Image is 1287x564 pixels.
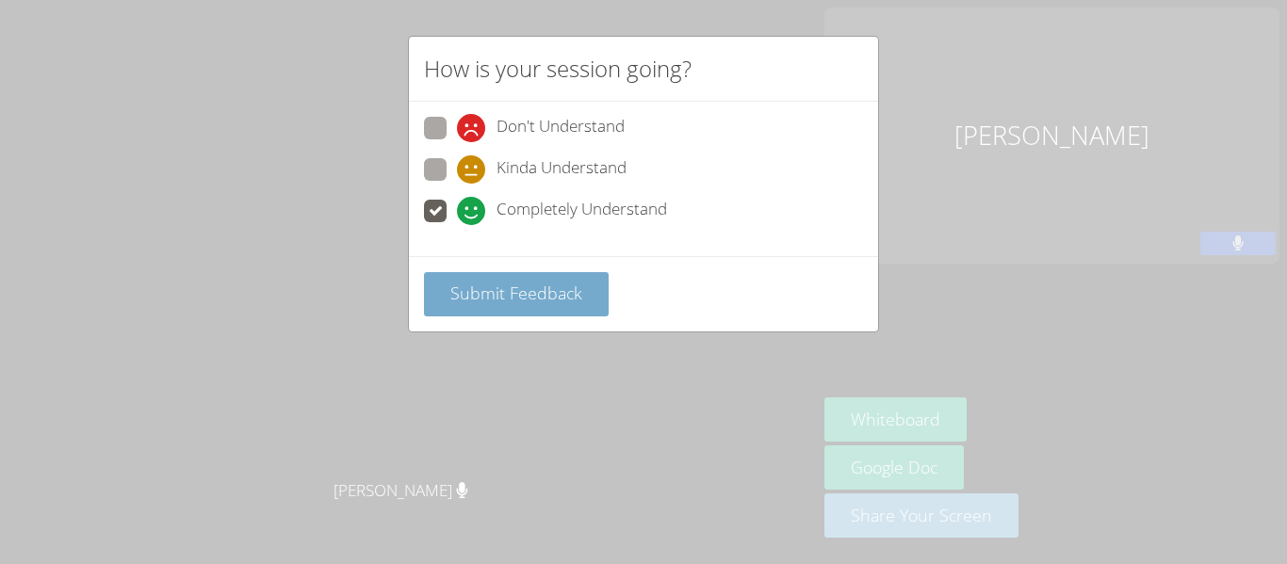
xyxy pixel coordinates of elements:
h2: How is your session going? [424,52,692,86]
span: Completely Understand [497,197,667,225]
span: Submit Feedback [450,282,582,304]
span: Kinda Understand [497,155,627,184]
button: Submit Feedback [424,272,609,316]
span: Don't Understand [497,114,625,142]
